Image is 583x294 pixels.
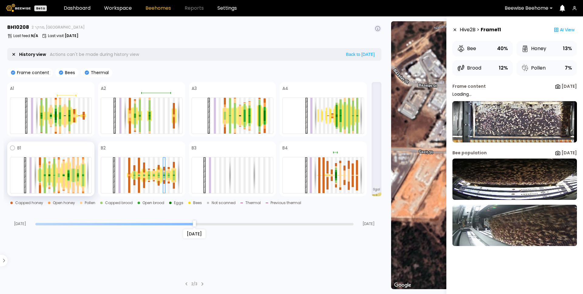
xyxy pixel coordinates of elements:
[7,25,29,30] h3: BH 10208
[282,86,288,91] h4: A4
[7,222,33,226] span: [DATE]
[561,150,577,156] b: [DATE]
[563,44,572,53] div: 13%
[50,52,139,56] p: Actions can't be made during history view
[393,281,413,289] img: Google
[64,6,90,11] a: Dashboard
[53,201,75,205] div: Open honey
[105,201,133,205] div: Capped brood
[393,281,413,289] a: Open this area in Google Maps (opens a new window)
[183,229,206,238] div: [DATE]
[481,26,501,33] strong: Frame 11
[499,64,508,72] div: 12%
[452,150,487,156] div: Bee population
[452,92,577,96] p: Loading...
[356,222,381,226] span: [DATE]
[245,201,261,205] div: Thermal
[13,34,38,38] p: Last feed :
[48,34,78,38] p: Last visit :
[452,159,577,200] img: 20250715_063641_0300-b-1252-front-10208-ACYHXANY.jpg
[521,64,546,72] div: Pollen
[217,6,237,11] a: Settings
[63,70,75,75] p: Bees
[565,64,572,72] div: 7%
[85,201,95,205] div: Pollen
[521,45,546,52] div: Honey
[19,52,46,56] p: History view
[192,86,197,91] h4: A3
[373,188,380,191] span: 0 gal
[31,33,38,38] b: N/A
[452,101,577,142] img: 20250715_064553-b-1252.84-back-10208-ACYHXANY.jpg
[452,205,577,246] img: 20250715_063642_0300-b-1252-back-10208-ACYHXANY.jpg
[212,201,236,205] div: Not scanned
[497,44,508,53] div: 40%
[191,281,197,287] div: 2 / 3
[101,146,106,150] h4: B2
[6,4,31,12] img: Beewise logo
[193,201,202,205] div: Bees
[344,52,377,57] button: Back to [DATE]
[185,6,204,11] span: Reports
[10,86,14,91] h4: A1
[460,24,501,36] div: Hive 2 B >
[551,24,577,36] div: AI View
[34,5,47,11] div: Beta
[271,201,301,205] div: Previous thermal
[282,146,288,150] h4: B4
[457,45,476,52] div: Bee
[65,33,78,38] b: [DATE]
[15,70,49,75] p: Frame content
[89,70,109,75] p: Thermal
[142,201,164,205] div: Open brood
[145,6,171,11] a: Beehomes
[457,64,481,72] div: Brood
[15,201,43,205] div: Capped honey
[192,146,196,150] h4: B3
[17,146,21,150] h4: B1
[101,86,106,91] h4: A2
[561,83,577,89] b: [DATE]
[32,26,85,29] span: מחקר 2, [GEOGRAPHIC_DATA]
[174,201,183,205] div: Eggs
[104,6,132,11] a: Workspace
[452,83,486,90] div: Frame content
